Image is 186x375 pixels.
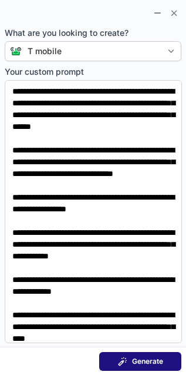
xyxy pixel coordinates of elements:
div: T mobile [28,45,62,57]
span: Your custom prompt [5,66,182,78]
textarea: Your custom prompt [5,80,182,343]
span: Generate [132,357,163,366]
span: What are you looking to create? [5,27,181,39]
button: Generate [99,352,181,371]
img: Connie from ContactOut [5,47,22,56]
